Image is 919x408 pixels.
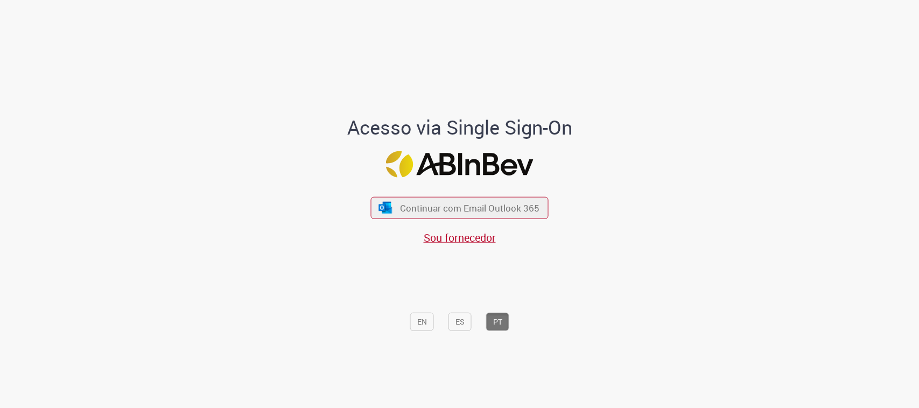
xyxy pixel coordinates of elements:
button: ícone Azure/Microsoft 360 Continuar com Email Outlook 365 [371,197,549,219]
span: Continuar com Email Outlook 365 [400,202,539,214]
button: ES [448,313,472,331]
h1: Acesso via Single Sign-On [310,117,609,138]
a: Sou fornecedor [424,230,496,245]
img: ícone Azure/Microsoft 360 [377,202,392,213]
button: EN [410,313,434,331]
img: Logo ABInBev [386,151,534,177]
button: PT [486,313,509,331]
